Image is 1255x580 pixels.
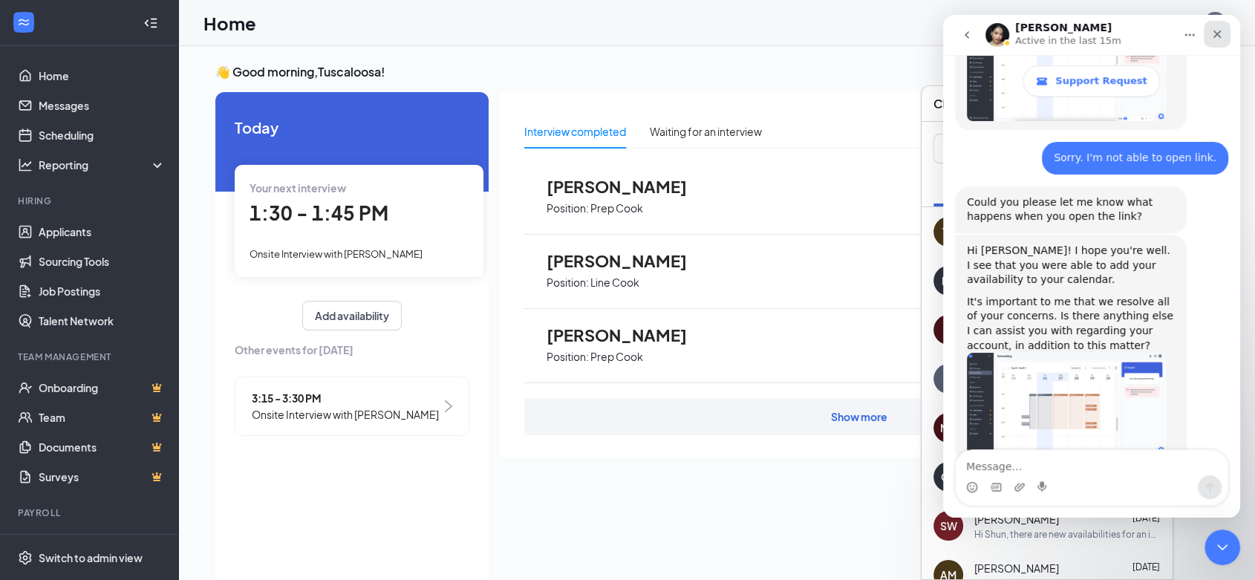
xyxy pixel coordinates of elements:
[235,116,469,139] span: Today
[524,123,626,140] div: Interview completed
[39,462,166,492] a: SurveysCrown
[39,217,166,247] a: Applicants
[547,201,589,215] p: Position:
[18,506,163,519] div: Payroll
[39,91,166,120] a: Messages
[203,10,256,36] h1: Home
[933,96,960,112] h3: Chat
[547,350,589,364] p: Position:
[547,325,710,345] span: [PERSON_NAME]
[18,550,33,565] svg: Settings
[547,276,589,290] p: Position:
[1205,530,1240,565] iframe: Intercom live chat
[974,561,1059,576] span: [PERSON_NAME]
[252,406,439,423] span: Onsite Interview with [PERSON_NAME]
[39,432,166,462] a: DocumentsCrown
[547,177,710,196] span: [PERSON_NAME]
[39,550,143,565] div: Switch to admin view
[941,469,956,484] div: CH
[39,61,166,91] a: Home
[18,195,163,207] div: Hiring
[302,301,402,330] button: Add availability
[940,518,957,533] div: SW
[39,276,166,306] a: Job Postings
[1132,512,1160,524] span: [DATE]
[18,351,163,363] div: Team Management
[942,273,956,288] div: MT
[250,181,346,195] span: Your next interview
[39,373,166,403] a: OnboardingCrown
[215,64,1218,80] h3: 👋 Good morning, Tuscaloosa !
[1132,561,1160,573] span: [DATE]
[250,201,388,225] span: 1:30 - 1:45 PM
[39,306,166,336] a: Talent Network
[650,123,762,140] div: Waiting for an interview
[1141,14,1158,32] svg: Notifications
[590,201,643,215] p: Prep Cook
[39,403,166,432] a: TeamCrown
[18,157,33,172] svg: Analysis
[39,529,166,558] a: PayrollCrown
[940,420,956,435] div: NM
[143,16,158,30] svg: Collapse
[974,528,1161,541] div: Hi Shun, there are new availabilities for an interview. This is a reminder to schedule your inter...
[39,247,166,276] a: Sourcing Tools
[252,390,439,406] span: 3:15 - 3:30 PM
[39,157,166,172] div: Reporting
[39,120,166,150] a: Scheduling
[547,251,710,270] span: [PERSON_NAME]
[1173,14,1191,32] svg: QuestionInfo
[235,342,469,358] span: Other events for [DATE]
[943,15,1240,518] iframe: Intercom live chat
[250,248,423,260] span: Onsite Interview with [PERSON_NAME]
[942,224,954,239] div: TR
[934,134,1110,163] input: Search applicant
[974,512,1059,527] span: [PERSON_NAME]
[590,350,643,364] p: Prep Cook
[16,15,31,30] svg: WorkstreamLogo
[590,276,639,290] p: Line Cook
[831,409,887,424] div: Show more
